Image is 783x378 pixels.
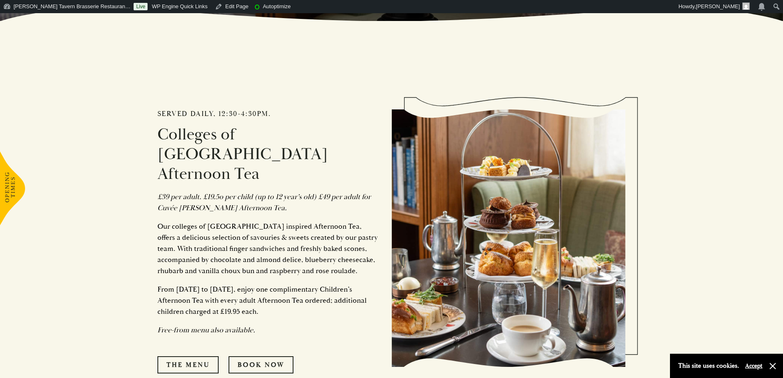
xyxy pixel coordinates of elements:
[745,362,762,370] button: Accept
[157,125,379,184] h3: Colleges of [GEOGRAPHIC_DATA] Afternoon Tea
[229,356,293,373] a: Book Now
[769,362,777,370] button: Close and accept
[157,325,255,335] em: Free-from menu also available.
[157,221,379,276] p: Our colleges of [GEOGRAPHIC_DATA] inspired Afternoon Tea, offers a delicious selection of savouri...
[678,360,739,372] p: This site uses cookies.
[298,2,344,12] img: Views over 48 hours. Click for more Jetpack Stats.
[696,3,740,9] span: [PERSON_NAME]
[157,284,379,317] p: From [DATE] to [DATE], enjoy one complimentary Children’s Afternoon Tea with every adult Afternoo...
[157,109,379,118] h2: Served daily, 12:30-4:30pm.
[157,356,219,373] a: The Menu
[134,3,148,10] a: Live
[157,192,371,213] em: £39 per adult. £19.5o per child (up to 12 year’s old) £49 per adult for Cuvée [PERSON_NAME] After...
